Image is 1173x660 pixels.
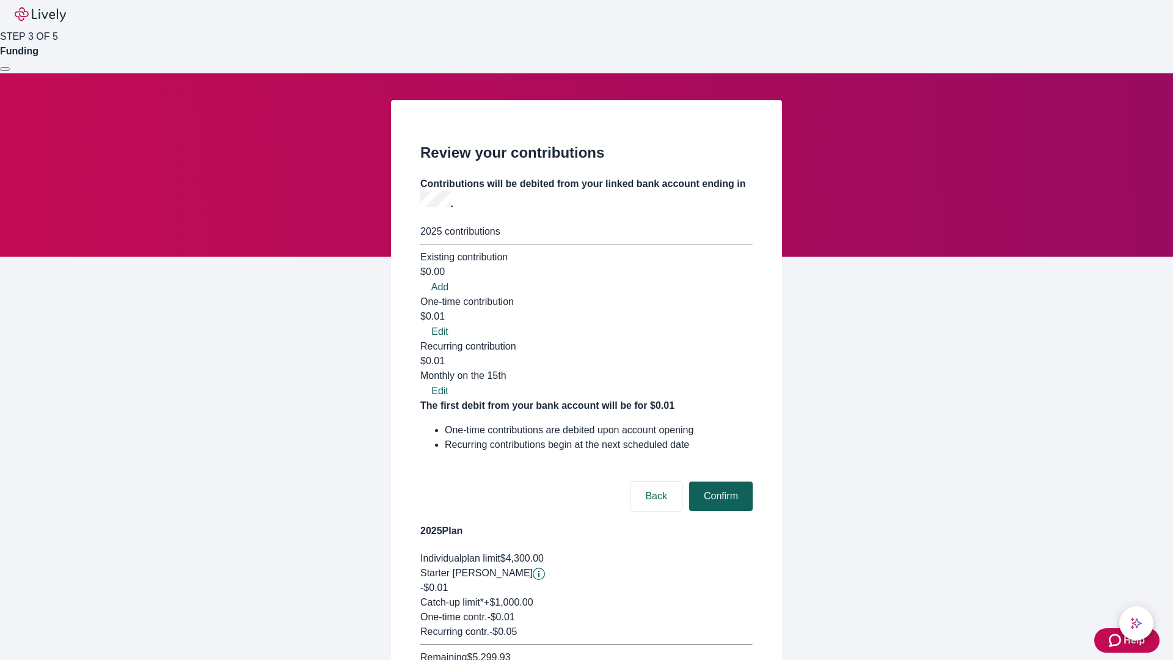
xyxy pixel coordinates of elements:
[420,177,753,211] h4: Contributions will be debited from your linked bank account ending in .
[420,553,500,563] span: Individual plan limit
[420,280,459,295] button: Add
[420,369,753,383] div: Monthly on the 15th
[500,553,544,563] span: $4,300.00
[420,295,753,309] div: One-time contribution
[420,324,459,339] button: Edit
[1130,617,1142,629] svg: Lively AI Assistant
[15,7,66,22] img: Lively
[445,423,753,438] li: One-time contributions are debited upon account opening
[1094,628,1160,653] button: Zendesk support iconHelp
[420,265,753,279] div: $0.00
[420,224,753,239] div: 2025 contributions
[420,309,753,324] div: $0.01
[420,626,489,637] span: Recurring contr.
[420,142,753,164] h2: Review your contributions
[484,597,533,607] span: + $1,000.00
[533,568,545,580] button: Lively will contribute $0.01 to establish your account
[420,384,459,398] button: Edit
[533,568,545,580] svg: Starter penny details
[420,568,533,578] span: Starter [PERSON_NAME]
[420,582,448,593] span: -$0.01
[1109,633,1124,648] svg: Zendesk support icon
[420,597,484,607] span: Catch-up limit*
[420,400,674,411] strong: The first debit from your bank account will be for $0.01
[630,482,682,511] button: Back
[420,612,487,622] span: One-time contr.
[1124,633,1145,648] span: Help
[1119,606,1153,640] button: chat
[420,354,753,383] div: $0.01
[420,250,753,265] div: Existing contribution
[420,524,753,538] h4: 2025 Plan
[489,626,517,637] span: - $0.05
[487,612,514,622] span: - $0.01
[420,339,753,354] div: Recurring contribution
[689,482,753,511] button: Confirm
[445,438,753,452] li: Recurring contributions begin at the next scheduled date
